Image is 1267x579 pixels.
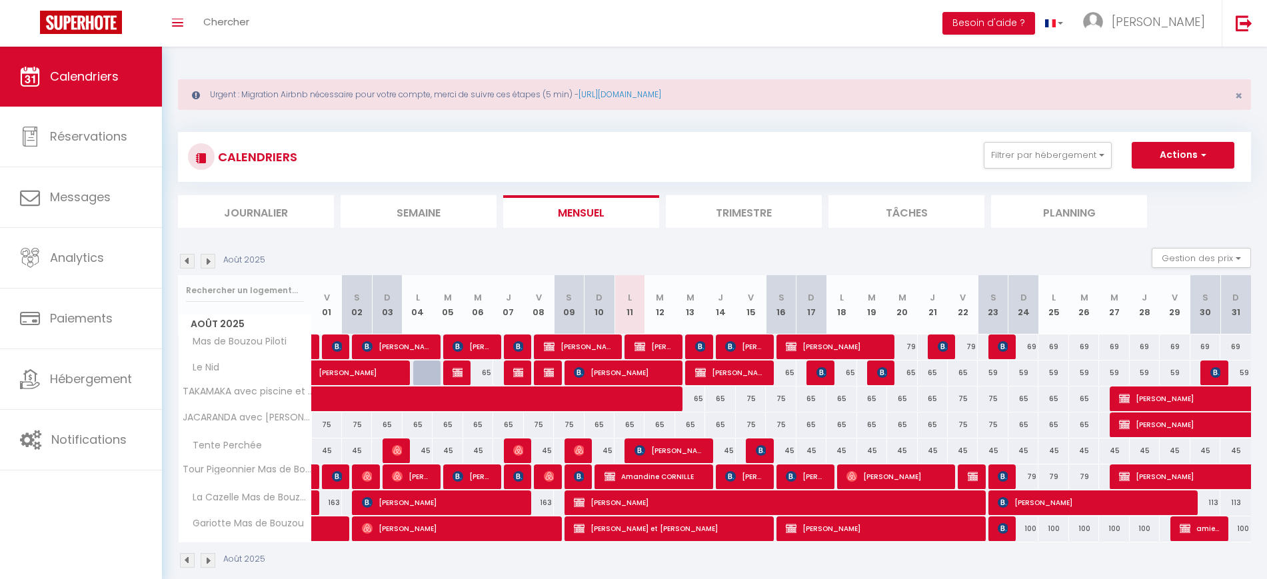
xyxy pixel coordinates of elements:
span: tiphaine garnier [938,334,948,359]
span: [PERSON_NAME] [544,464,554,489]
span: [PERSON_NAME] [319,353,411,378]
abbr: M [898,291,906,304]
div: 75 [524,412,554,437]
span: Notifications [51,431,127,448]
span: [PERSON_NAME] [1210,360,1220,385]
img: Super Booking [40,11,122,34]
span: [PERSON_NAME] [786,334,886,359]
a: [PERSON_NAME] [312,360,342,386]
div: 65 [1008,412,1038,437]
button: Besoin d'aide ? [942,12,1035,35]
div: 59 [978,360,1008,385]
h3: CALENDRIERS [215,142,297,172]
th: 01 [312,275,342,334]
span: Tour Pigeonnier Mas de Bouzou [181,464,314,474]
abbr: J [930,291,935,304]
span: Août 2025 [179,314,311,334]
div: 59 [1220,360,1251,385]
span: JACARANDA avec [PERSON_NAME] et proche des plages à pied [181,412,314,422]
div: 45 [403,438,433,463]
button: Actions [1132,142,1234,169]
div: 65 [585,412,615,437]
div: Urgent : Migration Airbnb nécessaire pour votre compte, merci de suivre ces étapes (5 min) - [178,79,1251,110]
div: 79 [1038,464,1068,489]
th: 25 [1038,275,1068,334]
th: 22 [948,275,978,334]
th: 09 [554,275,584,334]
span: [PERSON_NAME] [846,464,946,489]
div: 45 [1008,438,1038,463]
div: 65 [1008,386,1038,411]
th: 31 [1220,275,1251,334]
div: 45 [1190,438,1220,463]
div: 45 [312,438,342,463]
span: Calendriers [50,68,119,85]
div: 79 [948,334,978,359]
div: 45 [1038,438,1068,463]
div: 69 [1008,334,1038,359]
th: 30 [1190,275,1220,334]
div: 75 [736,412,766,437]
span: Gariotte Mas de Bouzou [181,516,307,531]
th: 02 [342,275,372,334]
div: 75 [342,412,372,437]
div: 59 [1008,360,1038,385]
div: 100 [1220,516,1251,541]
th: 08 [524,275,554,334]
div: 65 [887,360,917,385]
span: [PERSON_NAME] [634,438,704,463]
div: 69 [1038,334,1068,359]
abbr: M [656,291,664,304]
div: 45 [918,438,948,463]
th: 03 [372,275,402,334]
th: 23 [978,275,1008,334]
div: 65 [1038,412,1068,437]
div: 45 [433,438,463,463]
div: 79 [1069,464,1099,489]
div: 79 [887,334,917,359]
span: Réservations [50,128,127,145]
div: 163 [524,490,554,515]
div: 75 [948,412,978,437]
span: [PERSON_NAME] [786,516,976,541]
li: Semaine [341,195,497,228]
span: La Cazelle Mas de Bouzou [181,490,314,505]
div: 45 [978,438,1008,463]
div: 75 [312,412,342,437]
span: [PERSON_NAME] [574,360,674,385]
abbr: L [1052,291,1056,304]
th: 21 [918,275,948,334]
abbr: S [566,291,572,304]
abbr: S [1202,291,1208,304]
abbr: D [384,291,391,304]
div: 45 [463,438,493,463]
abbr: M [444,291,452,304]
img: ... [1083,12,1103,32]
abbr: V [748,291,754,304]
span: Le Nid [181,360,231,375]
th: 04 [403,275,433,334]
span: Mas de Bouzou Piloti [181,334,290,349]
div: 75 [736,386,766,411]
div: 163 [312,490,342,515]
div: 65 [826,412,856,437]
div: 59 [1069,360,1099,385]
span: [PERSON_NAME] [362,516,552,541]
div: 65 [372,412,402,437]
div: 45 [1220,438,1251,463]
th: 26 [1069,275,1099,334]
span: [PERSON_NAME] et [PERSON_NAME] [574,516,764,541]
th: 19 [857,275,887,334]
th: 15 [736,275,766,334]
div: 45 [857,438,887,463]
div: 69 [1160,334,1190,359]
div: 65 [493,412,523,437]
th: 29 [1160,275,1190,334]
span: [PERSON_NAME] [453,360,463,385]
th: 13 [675,275,705,334]
button: Filtrer par hébergement [984,142,1112,169]
abbr: S [778,291,784,304]
span: amie [PERSON_NAME] [1180,516,1220,541]
div: 75 [978,386,1008,411]
abbr: D [1020,291,1027,304]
